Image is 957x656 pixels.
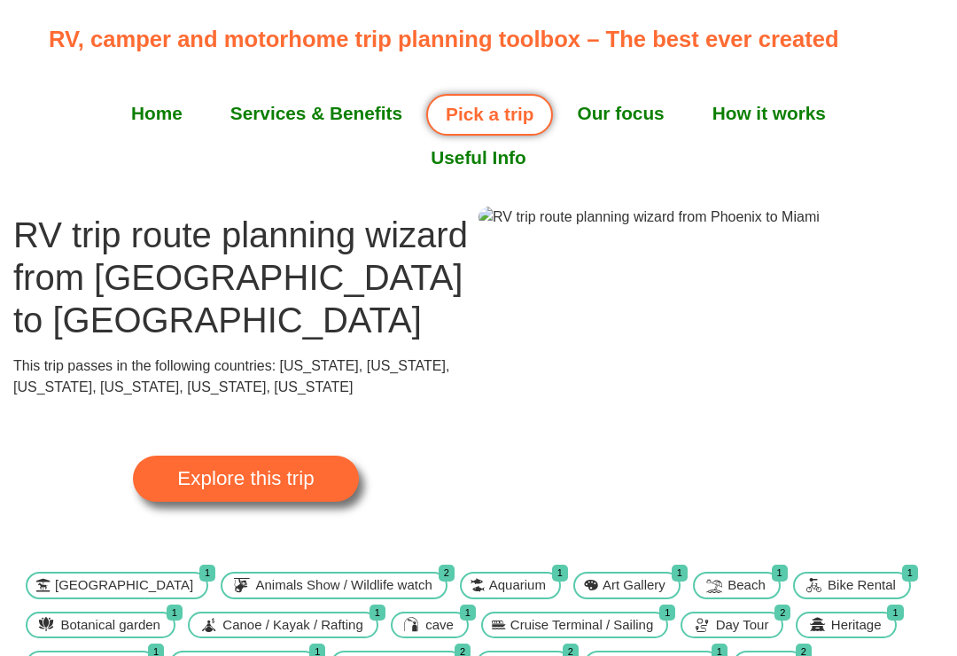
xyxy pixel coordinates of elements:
span: 1 [370,605,385,621]
span: Art Gallery [598,575,670,596]
span: Canoe / Kayak / Rafting [218,615,367,636]
span: 2 [774,605,790,621]
span: 1 [887,605,903,621]
span: Bike Rental [823,575,900,596]
span: Day Tour [712,615,774,636]
span: Explore this trip [177,469,314,488]
a: Our focus [553,91,688,136]
span: Beach [723,575,770,596]
span: [GEOGRAPHIC_DATA] [51,575,198,596]
nav: Menu [49,91,908,180]
span: cave [421,615,458,636]
span: Botanical garden [56,615,165,636]
span: Animals Show / Wildlife watch [252,575,437,596]
span: 1 [460,605,476,621]
span: 1 [672,565,688,582]
span: Cruise Terminal / Sailing [506,615,657,636]
a: Explore this trip [133,456,358,502]
a: Home [107,91,206,136]
p: RV, camper and motorhome trip planning toolbox – The best ever created [49,22,918,56]
span: 1 [199,565,215,582]
span: Aquarium [485,575,550,596]
h1: RV trip route planning wizard from [GEOGRAPHIC_DATA] to [GEOGRAPHIC_DATA] [13,214,478,341]
span: This trip passes in the following countries: [US_STATE], [US_STATE], [US_STATE], [US_STATE], [US_... [13,358,449,394]
span: 1 [659,605,675,621]
span: 1 [167,605,183,621]
span: 1 [772,565,788,582]
a: Services & Benefits [206,91,426,136]
span: Heritage [827,615,886,636]
span: 1 [902,565,918,582]
a: Pick a trip [426,94,553,136]
a: Useful Info [407,136,549,180]
a: How it works [689,91,850,136]
span: 2 [439,565,455,582]
img: RV trip route planning wizard from Phoenix to Miami [478,207,820,228]
span: 1 [552,565,568,582]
